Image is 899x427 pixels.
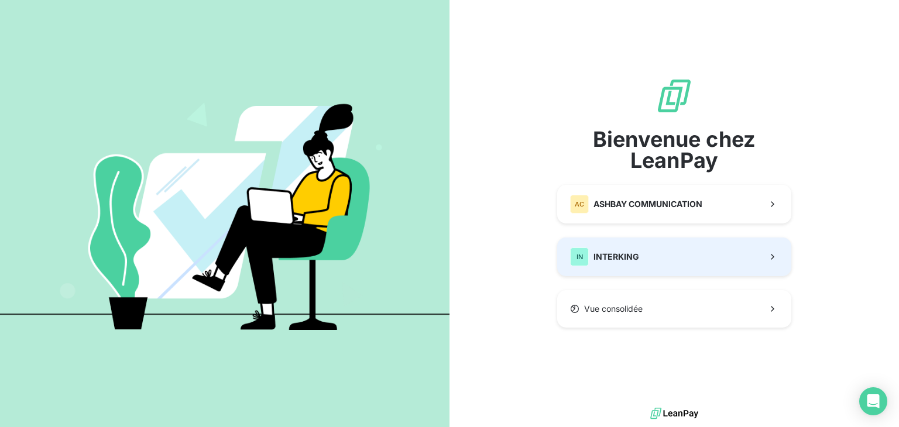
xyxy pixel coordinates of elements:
[557,290,791,328] button: Vue consolidée
[650,405,698,422] img: logo
[557,237,791,276] button: ININTERKING
[593,198,702,210] span: ASHBAY COMMUNICATION
[570,247,589,266] div: IN
[859,387,887,415] div: Open Intercom Messenger
[557,129,791,171] span: Bienvenue chez LeanPay
[584,303,643,315] span: Vue consolidée
[570,195,589,213] div: AC
[593,251,639,263] span: INTERKING
[656,77,693,115] img: logo sigle
[557,185,791,223] button: ACASHBAY COMMUNICATION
